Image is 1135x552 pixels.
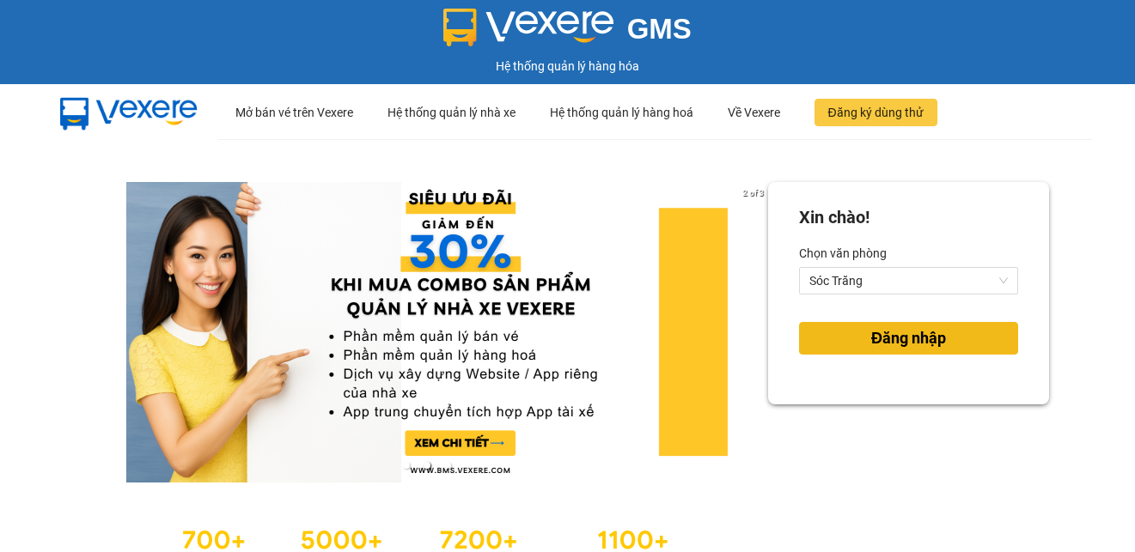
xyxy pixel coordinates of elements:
[815,99,937,126] button: Đăng ký dùng thử
[235,85,353,140] div: Mở bán vé trên Vexere
[799,204,870,231] div: Xin chào!
[728,85,780,140] div: Về Vexere
[627,13,692,45] span: GMS
[444,462,451,469] li: slide item 3
[424,462,430,469] li: slide item 2
[443,9,613,46] img: logo 2
[550,85,693,140] div: Hệ thống quản lý hàng hoá
[799,322,1018,355] button: Đăng nhập
[809,268,1008,294] span: Sóc Trăng
[4,57,1131,76] div: Hệ thống quản lý hàng hóa
[799,240,887,267] label: Chọn văn phòng
[738,182,768,204] p: 2 of 3
[744,182,768,482] button: next slide / item
[871,326,946,350] span: Đăng nhập
[403,462,410,469] li: slide item 1
[86,182,110,482] button: previous slide / item
[43,84,215,141] img: mbUUG5Q.png
[443,26,692,39] a: GMS
[387,85,516,140] div: Hệ thống quản lý nhà xe
[828,103,924,122] span: Đăng ký dùng thử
